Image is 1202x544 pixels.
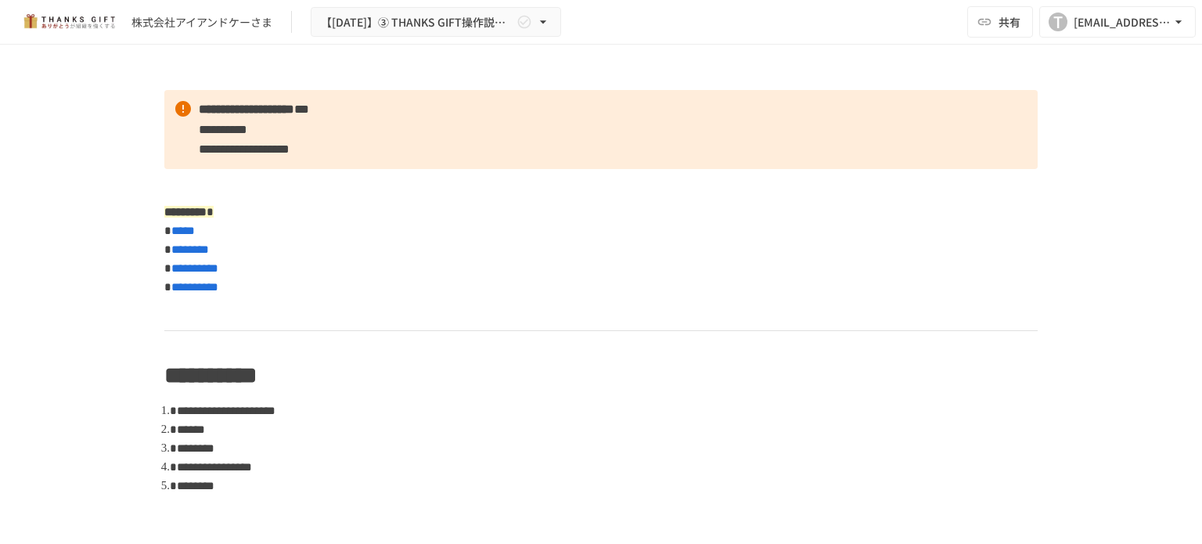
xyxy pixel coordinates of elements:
button: 共有 [967,6,1033,38]
div: 株式会社アイアンドケーさま [131,14,272,31]
img: mMP1OxWUAhQbsRWCurg7vIHe5HqDpP7qZo7fRoNLXQh [19,9,119,34]
span: 共有 [999,13,1020,31]
button: T[EMAIL_ADDRESS][DOMAIN_NAME] [1039,6,1196,38]
button: 【[DATE]】➂ THANKS GIFT操作説明/THANKS GIFT[PERSON_NAME]MTG [311,7,561,38]
span: 【[DATE]】➂ THANKS GIFT操作説明/THANKS GIFT[PERSON_NAME]MTG [321,13,513,32]
div: T [1049,13,1067,31]
div: [EMAIL_ADDRESS][DOMAIN_NAME] [1074,13,1171,32]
